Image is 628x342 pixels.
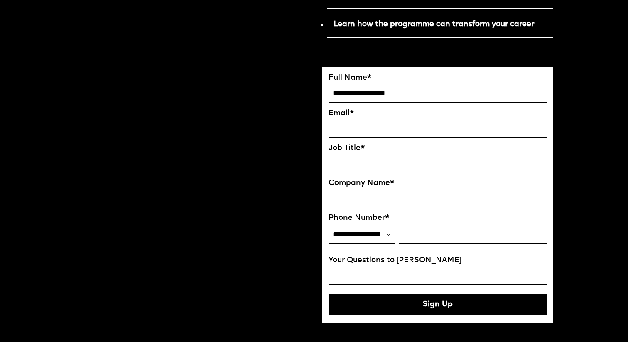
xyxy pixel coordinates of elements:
strong: Learn how the programme can transform your career [334,20,534,28]
label: Your Questions to [PERSON_NAME] [329,256,547,265]
label: Phone Number [329,214,547,223]
label: Company Name [329,179,547,188]
button: Sign Up [329,294,547,315]
label: Email [329,109,547,118]
label: Full Name [329,74,547,83]
label: Job Title [329,144,547,153]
